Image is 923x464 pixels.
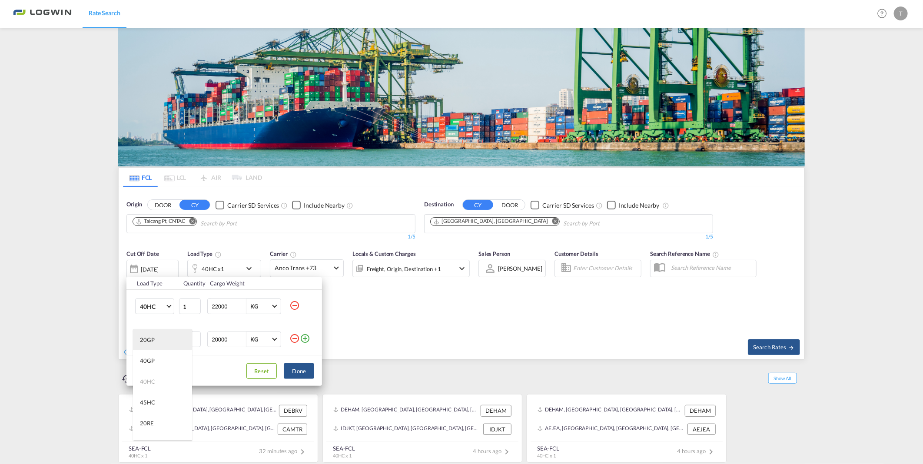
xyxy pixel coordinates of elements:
[140,419,154,427] div: 20RE
[140,440,154,448] div: 40RE
[140,378,155,385] div: 40HC
[140,336,155,344] div: 20GP
[140,357,155,365] div: 40GP
[140,398,155,406] div: 45HC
